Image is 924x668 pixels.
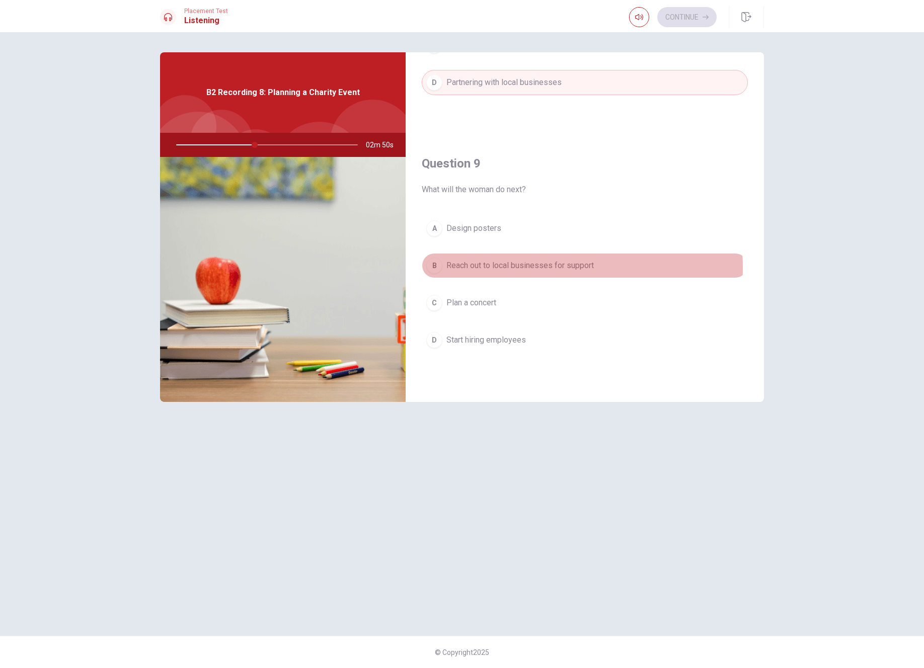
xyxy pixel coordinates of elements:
span: Placement Test [184,8,228,15]
span: Start hiring employees [446,334,526,346]
button: ADesign posters [422,216,748,241]
div: D [426,74,442,91]
button: DStart hiring employees [422,327,748,353]
span: 02m 50s [366,133,402,157]
h1: Listening [184,15,228,27]
div: A [426,220,442,236]
div: B [426,258,442,274]
h4: Question 9 [422,155,748,172]
span: Design posters [446,222,501,234]
img: B2 Recording 8: Planning a Charity Event [160,157,406,402]
button: BReach out to local businesses for support [422,253,748,278]
span: B2 Recording 8: Planning a Charity Event [206,87,360,99]
span: Plan a concert [446,297,496,309]
span: What will the woman do next? [422,184,748,196]
button: DPartnering with local businesses [422,70,748,95]
div: D [426,332,442,348]
span: © Copyright 2025 [435,648,489,656]
button: CPlan a concert [422,290,748,315]
span: Reach out to local businesses for support [446,260,594,272]
span: Partnering with local businesses [446,76,562,89]
div: C [426,295,442,311]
